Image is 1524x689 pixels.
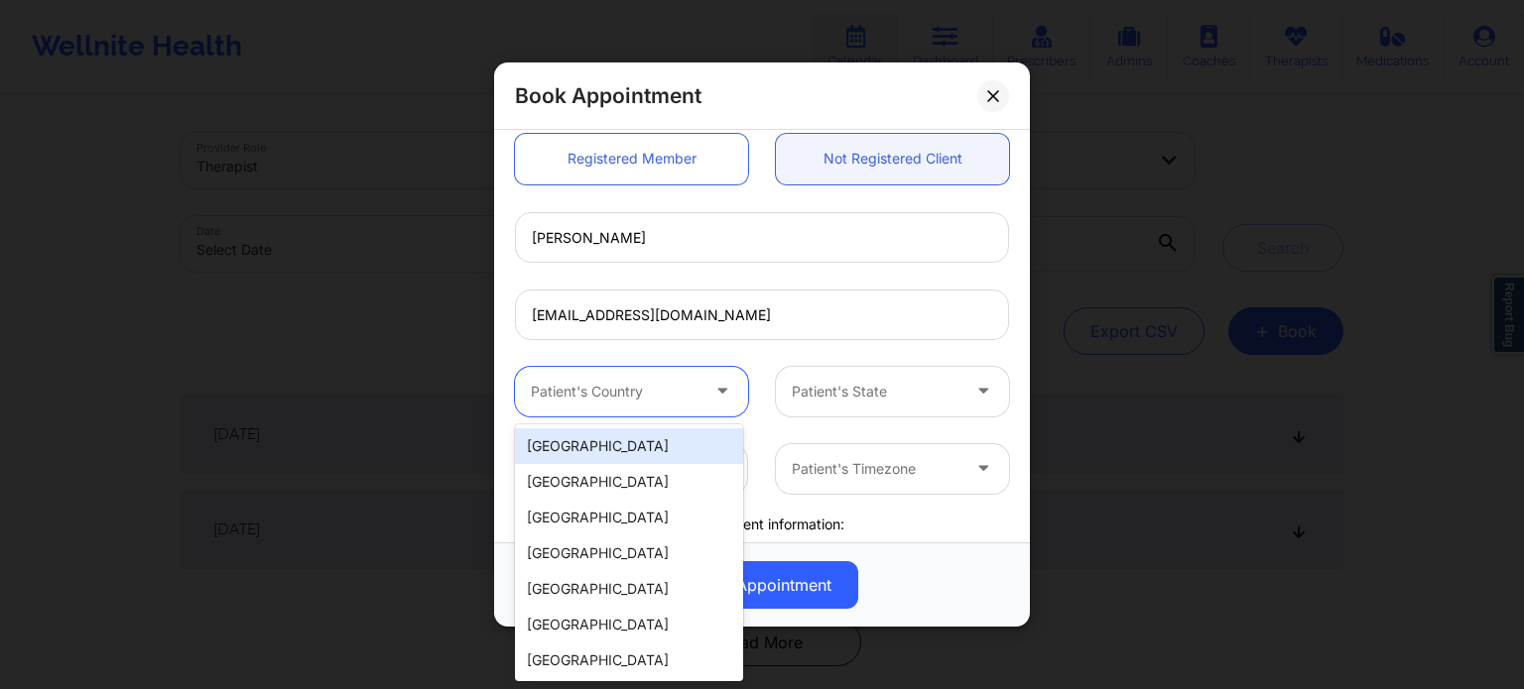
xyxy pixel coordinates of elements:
input: Patient's Email [515,289,1009,340]
div: [GEOGRAPHIC_DATA] [515,571,743,607]
button: Book Appointment [666,561,858,609]
a: Not Registered Client [776,134,1009,184]
div: [GEOGRAPHIC_DATA] [515,607,743,642]
input: Enter Patient's Full Name [515,212,1009,263]
div: Appointment information: [501,515,1023,534]
div: [GEOGRAPHIC_DATA] [515,535,743,571]
div: [GEOGRAPHIC_DATA] [515,500,743,535]
div: [GEOGRAPHIC_DATA] [515,428,743,464]
h2: Book Appointment [515,82,701,109]
div: [GEOGRAPHIC_DATA] [515,464,743,500]
div: [GEOGRAPHIC_DATA] [515,642,743,678]
a: Registered Member [515,134,748,184]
